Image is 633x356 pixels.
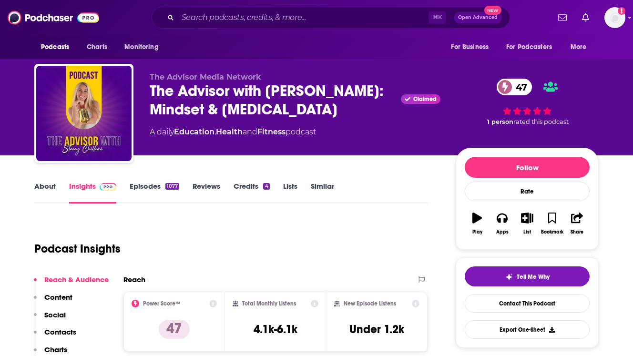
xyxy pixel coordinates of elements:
span: and [243,127,257,136]
span: 1 person [487,118,513,125]
span: ⌘ K [429,11,446,24]
a: InsightsPodchaser Pro [69,182,116,203]
button: open menu [118,38,171,56]
p: Social [44,310,66,319]
a: Reviews [193,182,220,203]
span: Monitoring [124,41,158,54]
button: open menu [444,38,500,56]
button: List [515,206,540,241]
div: 4 [263,183,269,190]
a: Show notifications dropdown [554,10,571,26]
p: 47 [159,320,190,339]
button: Show profile menu [604,7,625,28]
button: Reach & Audience [34,275,109,293]
div: A daily podcast [150,126,316,138]
a: Episodes1077 [130,182,179,203]
div: Play [472,229,482,235]
a: Education [174,127,214,136]
a: Contact This Podcast [465,294,590,313]
p: Content [44,293,72,302]
h3: Under 1.2k [349,322,404,336]
h2: Total Monthly Listens [242,300,296,307]
div: Search podcasts, credits, & more... [152,7,510,29]
span: Tell Me Why [517,273,550,281]
h2: Reach [123,275,145,284]
h2: Power Score™ [143,300,180,307]
span: Open Advanced [458,15,498,20]
div: Bookmark [541,229,563,235]
a: Fitness [257,127,286,136]
button: Export One-Sheet [465,320,590,339]
button: tell me why sparkleTell Me Why [465,266,590,286]
span: Charts [87,41,107,54]
button: Social [34,310,66,328]
a: About [34,182,56,203]
span: New [484,6,501,15]
button: Content [34,293,72,310]
div: Share [571,229,583,235]
button: open menu [34,38,82,56]
svg: Email not verified [618,7,625,15]
span: For Podcasters [506,41,552,54]
button: Share [565,206,590,241]
img: User Profile [604,7,625,28]
p: Reach & Audience [44,275,109,284]
div: 1077 [165,183,179,190]
button: Play [465,206,490,241]
button: Apps [490,206,514,241]
span: More [571,41,587,54]
button: open menu [564,38,599,56]
button: Bookmark [540,206,564,241]
h2: New Episode Listens [344,300,396,307]
button: Open AdvancedNew [454,12,502,23]
h3: 4.1k-6.1k [254,322,297,336]
span: Podcasts [41,41,69,54]
span: Claimed [413,97,437,102]
button: open menu [500,38,566,56]
span: For Business [451,41,489,54]
button: Contacts [34,327,76,345]
a: Charts [81,38,113,56]
h1: Podcast Insights [34,242,121,256]
span: rated this podcast [513,118,569,125]
span: The Advisor Media Network [150,72,261,81]
a: Show notifications dropdown [578,10,593,26]
input: Search podcasts, credits, & more... [178,10,429,25]
span: , [214,127,216,136]
a: Lists [283,182,297,203]
div: List [523,229,531,235]
a: Health [216,127,243,136]
button: Follow [465,157,590,178]
img: Podchaser - Follow, Share and Rate Podcasts [8,9,99,27]
div: Rate [465,182,590,201]
img: Podchaser Pro [100,183,116,191]
img: The Advisor with Stacey Chillemi: Mindset & Self-Improvement [36,66,132,161]
div: 47 1 personrated this podcast [456,72,599,132]
p: Charts [44,345,67,354]
span: Logged in as EllaRoseMurphy [604,7,625,28]
a: Credits4 [234,182,269,203]
a: 47 [497,79,532,95]
div: Apps [496,229,509,235]
img: tell me why sparkle [505,273,513,281]
p: Contacts [44,327,76,336]
span: 47 [506,79,532,95]
a: Similar [311,182,334,203]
